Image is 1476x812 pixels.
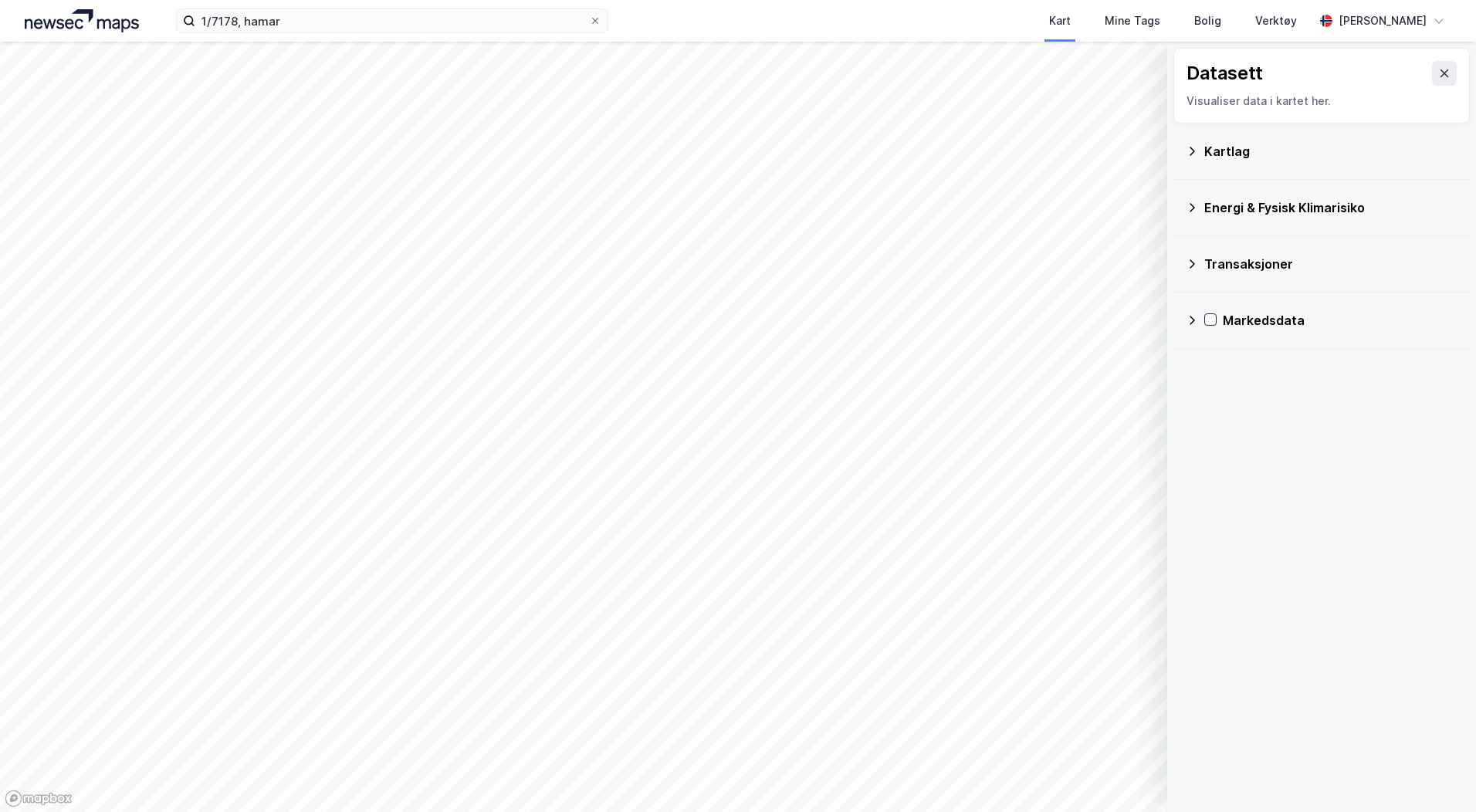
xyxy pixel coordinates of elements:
div: Datasett [1187,61,1263,86]
div: Kartlag [1204,142,1457,161]
div: Transaksjoner [1204,255,1457,273]
iframe: Chat Widget [1399,738,1476,812]
a: Mapbox homepage [5,790,73,807]
div: Verktøy [1255,12,1297,30]
div: Kart [1049,12,1071,30]
div: Markedsdata [1223,311,1457,330]
div: [PERSON_NAME] [1339,12,1427,30]
div: Mine Tags [1105,12,1160,30]
div: Bolig [1194,12,1221,30]
div: Energi & Fysisk Klimarisiko [1204,198,1457,217]
img: logo.a4113a55bc3d86da70a041830d287a7e.svg [25,9,139,32]
div: Kontrollprogram for chat [1399,738,1476,812]
div: Visualiser data i kartet her. [1187,92,1457,110]
input: Søk på adresse, matrikkel, gårdeiere, leietakere eller personer [195,9,589,32]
